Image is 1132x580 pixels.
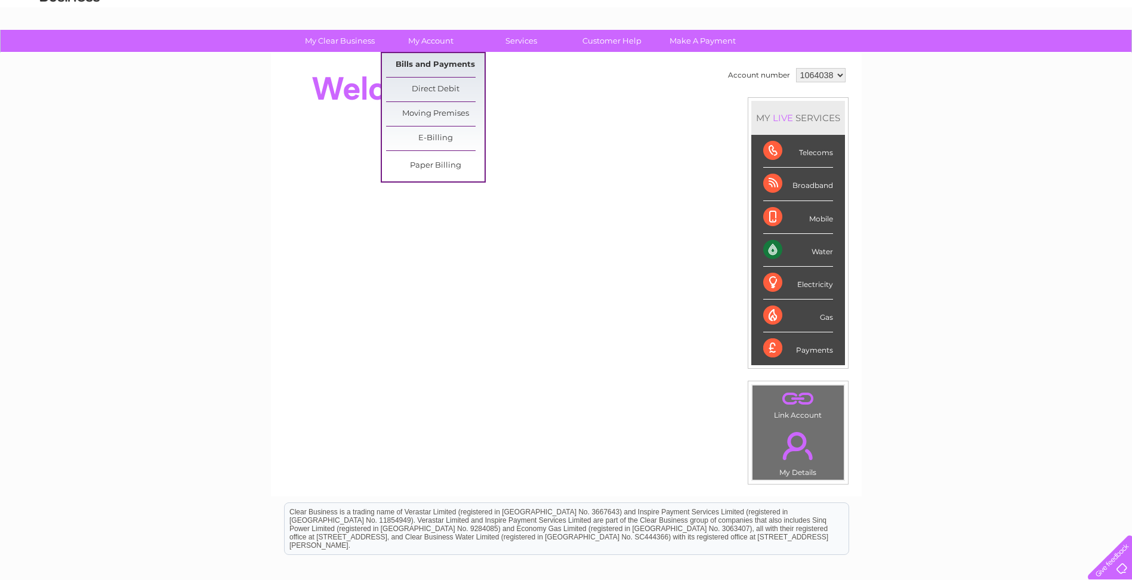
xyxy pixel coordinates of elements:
[763,300,833,332] div: Gas
[755,388,841,409] a: .
[386,53,485,77] a: Bills and Payments
[563,30,661,52] a: Customer Help
[472,30,570,52] a: Services
[386,154,485,178] a: Paper Billing
[752,385,844,422] td: Link Account
[755,425,841,467] a: .
[1093,51,1121,60] a: Log out
[1028,51,1045,60] a: Blog
[952,51,978,60] a: Energy
[763,234,833,267] div: Water
[763,332,833,365] div: Payments
[763,168,833,200] div: Broadband
[386,78,485,101] a: Direct Debit
[386,127,485,150] a: E-Billing
[39,31,100,67] img: logo.png
[1053,51,1082,60] a: Contact
[291,30,389,52] a: My Clear Business
[285,7,849,58] div: Clear Business is a trading name of Verastar Limited (registered in [GEOGRAPHIC_DATA] No. 3667643...
[725,65,793,85] td: Account number
[381,30,480,52] a: My Account
[985,51,1021,60] a: Telecoms
[907,6,989,21] a: 0333 014 3131
[763,267,833,300] div: Electricity
[922,51,945,60] a: Water
[386,102,485,126] a: Moving Premises
[751,101,845,135] div: MY SERVICES
[653,30,752,52] a: Make A Payment
[770,112,795,124] div: LIVE
[763,135,833,168] div: Telecoms
[752,422,844,480] td: My Details
[763,201,833,234] div: Mobile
